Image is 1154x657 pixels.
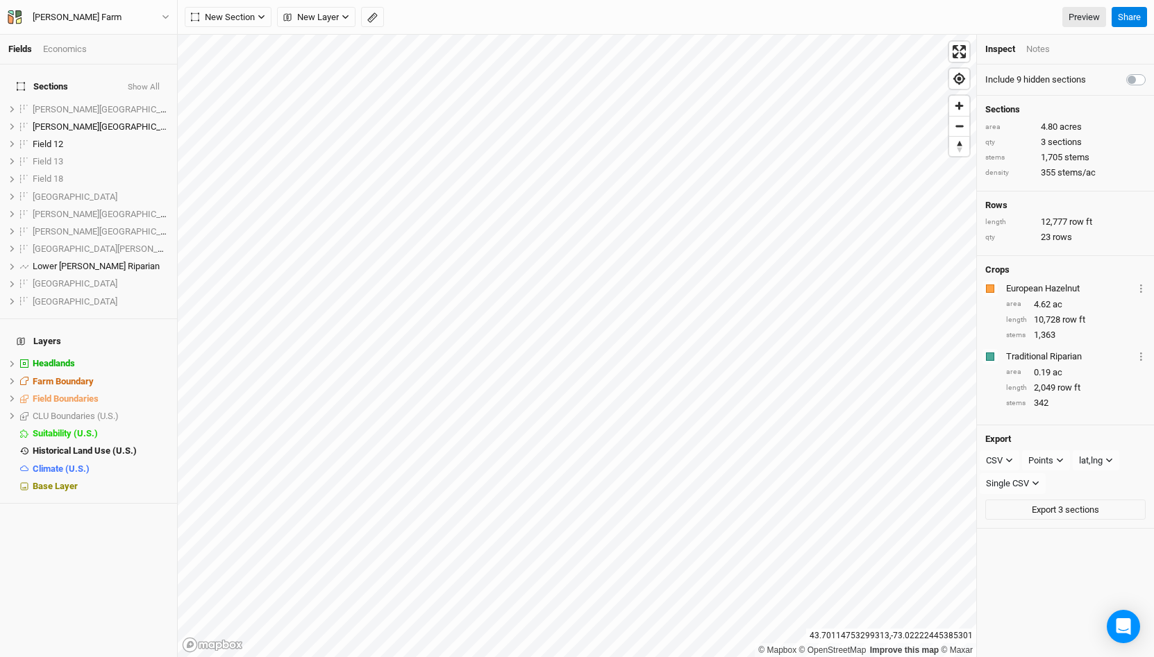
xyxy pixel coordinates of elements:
[986,454,1003,468] div: CSV
[8,327,169,355] h4: Layers
[33,121,184,132] span: [PERSON_NAME][GEOGRAPHIC_DATA]
[985,200,1146,211] h4: Rows
[985,122,1034,133] div: area
[17,81,68,92] span: Sections
[1073,450,1119,471] button: lat,lng
[33,481,78,491] span: Base Layer
[1022,450,1070,471] button: Points
[1006,282,1134,295] div: European Hazelnut
[33,481,169,492] div: Base Layer
[33,445,137,456] span: Historical Land Use (U.S.)
[1053,231,1072,244] span: rows
[1006,397,1146,409] div: 342
[33,358,169,369] div: Headlands
[1062,7,1106,28] a: Preview
[985,434,1146,445] h4: Export
[1053,366,1062,379] span: ac
[33,209,169,220] div: Knoll Field North
[949,69,969,89] button: Find my location
[33,411,119,421] span: CLU Boundaries (U.S.)
[1053,298,1062,311] span: ac
[277,7,356,28] button: New Layer
[949,137,969,156] span: Reset bearing to north
[283,10,339,24] span: New Layer
[985,216,1146,228] div: 12,777
[985,231,1146,244] div: 23
[985,153,1034,163] div: stems
[1026,43,1050,56] div: Notes
[33,393,169,404] div: Field Boundaries
[33,463,169,475] div: Climate (U.S.)
[33,393,99,404] span: Field Boundaries
[985,168,1034,178] div: density
[1057,167,1096,179] span: stems/ac
[985,43,1015,56] div: Inspect
[178,35,976,657] canvas: Map
[191,10,255,24] span: New Section
[1006,299,1027,309] div: area
[1048,136,1082,148] span: sections
[985,217,1034,228] div: length
[1137,280,1146,296] button: Crop Usage
[985,500,1146,520] button: Export 3 sections
[1006,298,1146,311] div: 4.62
[985,167,1146,179] div: 355
[33,463,90,474] span: Climate (U.S.)
[33,428,169,439] div: Suitability (U.S.)
[33,104,169,115] div: Bogue Field
[949,96,969,116] button: Zoom in
[870,645,939,655] a: Improve this map
[8,44,32,54] a: Fields
[949,117,969,136] span: Zoom out
[986,477,1029,490] div: Single CSV
[1006,382,1146,394] div: 2,049
[985,136,1146,148] div: 3
[949,42,969,62] button: Enter fullscreen
[1137,348,1146,364] button: Crop Usage
[33,226,184,237] span: [PERSON_NAME][GEOGRAPHIC_DATA]
[985,104,1146,115] h4: Sections
[33,10,122,24] div: Cadwell Farm
[980,450,1019,471] button: CSV
[985,264,1010,275] h4: Crops
[1107,610,1140,643] div: Open Intercom Messenger
[361,7,384,28] button: Shortcut: M
[182,637,243,653] a: Mapbox logo
[33,121,169,133] div: Bogue Field East
[1028,454,1053,468] div: Points
[33,104,184,114] span: [PERSON_NAME][GEOGRAPHIC_DATA]
[127,83,160,92] button: Show All
[980,473,1046,494] button: Single CSV
[33,191,169,203] div: Island Field
[985,137,1034,148] div: qty
[1006,314,1146,326] div: 10,728
[33,156,63,167] span: Field 13
[33,244,169,255] div: Lower Bogue Field
[33,278,117,289] span: [GEOGRAPHIC_DATA]
[33,445,169,457] div: Historical Land Use (U.S.)
[1064,151,1089,164] span: stems
[33,191,117,202] span: [GEOGRAPHIC_DATA]
[1079,454,1103,468] div: lat,lng
[1057,382,1080,394] span: row ft
[33,261,169,272] div: Lower Bogue Riparian
[1006,398,1027,409] div: stems
[1060,121,1082,133] span: acres
[43,43,87,56] div: Economics
[33,296,117,307] span: [GEOGRAPHIC_DATA]
[1006,329,1146,341] div: 1,363
[33,173,63,184] span: Field 18
[1006,350,1134,363] div: Traditional Riparian
[949,116,969,136] button: Zoom out
[941,645,973,655] a: Maxar
[33,428,98,438] span: Suitability (U.S.)
[1006,330,1027,341] div: stems
[33,296,169,307] div: West Field
[1062,314,1085,326] span: row ft
[1006,315,1027,325] div: length
[1006,366,1146,379] div: 0.19
[33,10,122,24] div: [PERSON_NAME] Farm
